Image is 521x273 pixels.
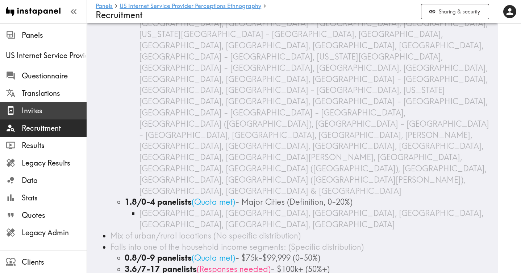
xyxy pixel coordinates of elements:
span: Legacy Admin [22,228,87,238]
span: Invites [22,106,87,116]
span: ( Quota met ) [192,253,235,263]
span: Data [22,175,87,186]
h4: Recruitment [96,10,415,20]
span: [GEOGRAPHIC_DATA], [GEOGRAPHIC_DATA], [GEOGRAPHIC_DATA], [GEOGRAPHIC_DATA], [GEOGRAPHIC_DATA], [G... [139,208,483,229]
span: ( Quota met ) [192,197,235,207]
a: Panels [96,3,113,10]
span: Quotes [22,210,87,220]
span: Falls into one of the household income segments: (Specific distribution) [110,242,364,252]
a: US Internet Service Provider Perceptions Ethnography [120,3,261,10]
span: Panels [22,30,87,40]
span: Recruitment [22,123,87,133]
span: Mix of urban/rural locations (No specific distribution) [110,231,301,241]
span: Questionnaire [22,71,87,81]
span: Translations [22,88,87,98]
span: Stats [22,193,87,203]
span: Legacy Results [22,158,87,168]
span: - $75k-$99,999 (0-50%) [235,253,320,263]
button: Sharing & security [421,4,489,20]
span: US Internet Service Provider Perceptions Ethnography [6,50,87,61]
b: 0.8/0-9 panelists [125,253,192,263]
span: Clients [22,257,87,267]
span: - Major Cities (Definition, 0-20%) [235,197,353,207]
span: Results [22,140,87,151]
b: 1.8/0-4 panelists [125,197,192,207]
